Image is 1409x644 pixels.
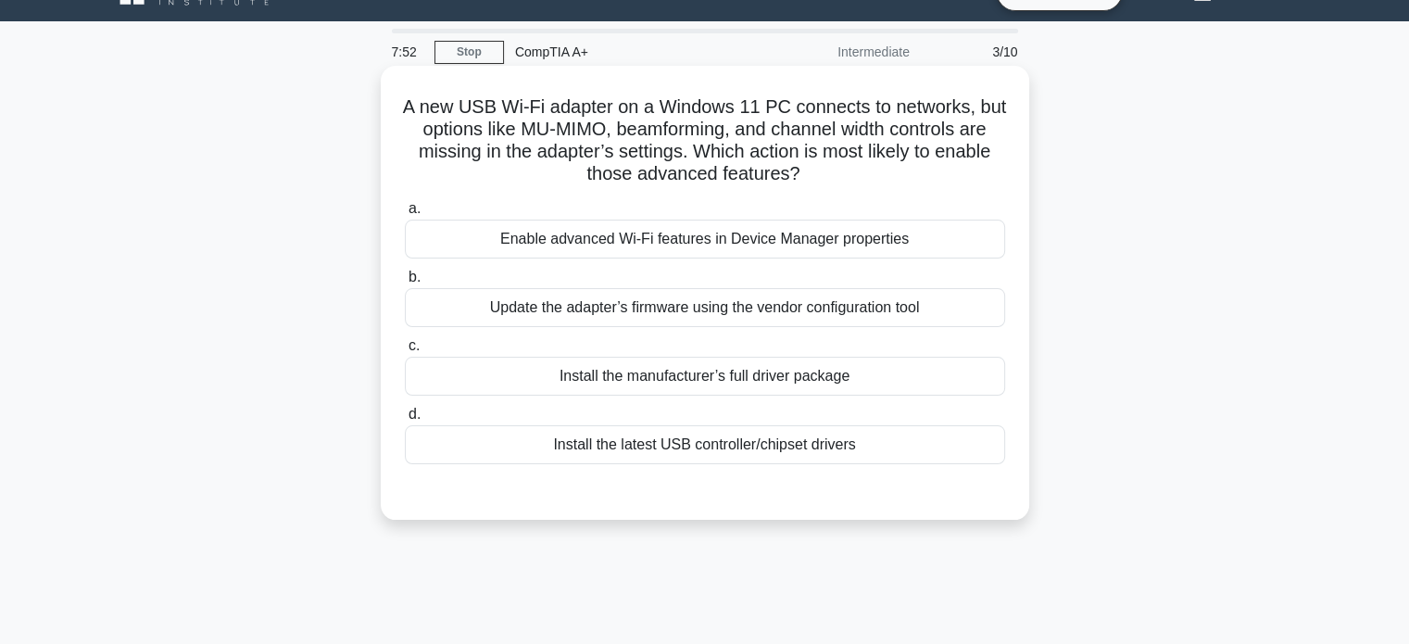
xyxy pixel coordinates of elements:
span: d. [409,406,421,422]
a: Stop [434,41,504,64]
span: a. [409,200,421,216]
div: 3/10 [921,33,1029,70]
span: b. [409,269,421,284]
div: Install the manufacturer’s full driver package [405,357,1005,396]
div: Enable advanced Wi‑Fi features in Device Manager properties [405,220,1005,259]
div: 7:52 [381,33,434,70]
div: Install the latest USB controller/chipset drivers [405,425,1005,464]
span: c. [409,337,420,353]
div: Intermediate [759,33,921,70]
div: Update the adapter’s firmware using the vendor configuration tool [405,288,1005,327]
h5: A new USB Wi‑Fi adapter on a Windows 11 PC connects to networks, but options like MU‑MIMO, beamfo... [403,95,1007,186]
div: CompTIA A+ [504,33,759,70]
